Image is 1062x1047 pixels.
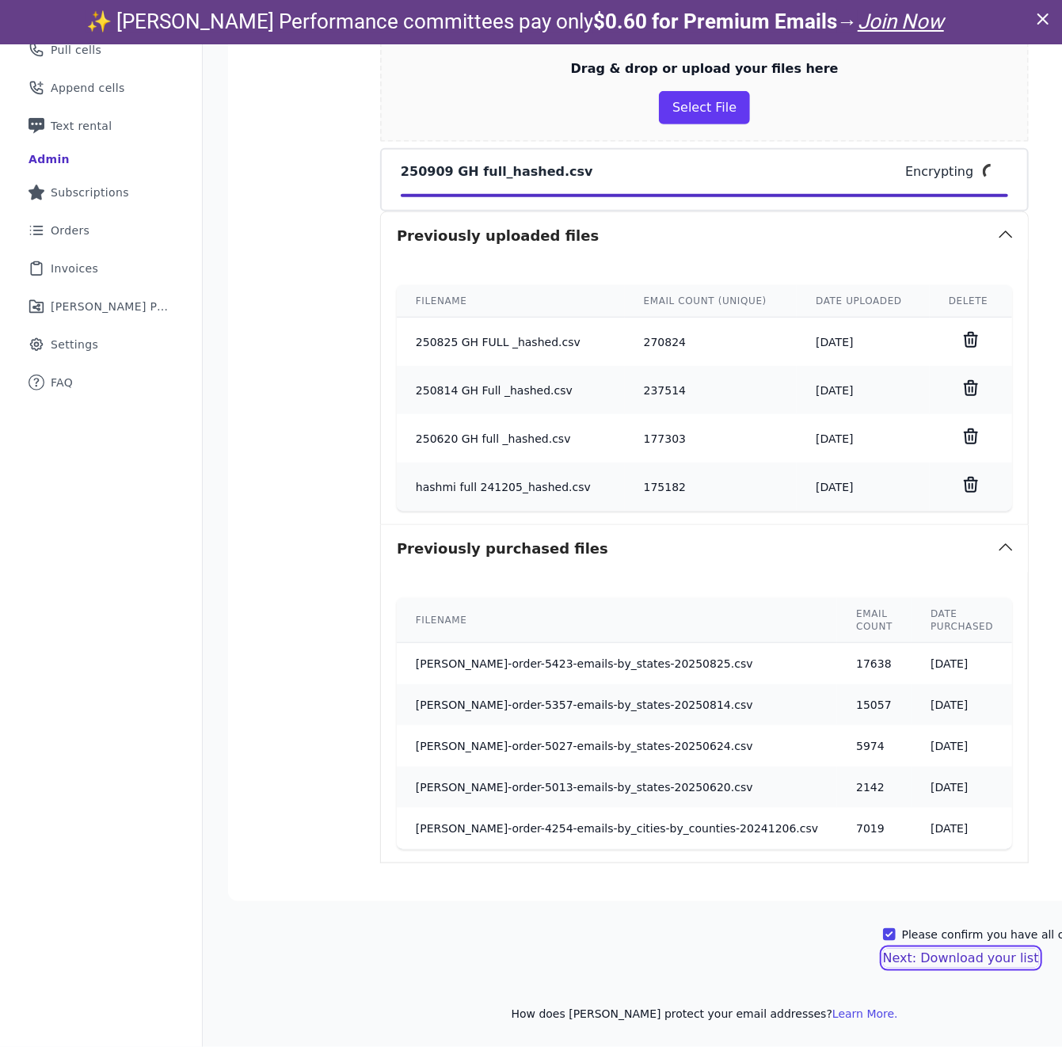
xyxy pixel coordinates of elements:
[832,1006,898,1022] button: Learn More.
[51,223,89,238] span: Orders
[13,365,189,400] a: FAQ
[837,643,912,685] td: 17638
[397,285,625,318] th: Filename
[13,213,189,248] a: Orders
[837,808,912,849] td: 7019
[912,808,1012,849] td: [DATE]
[625,463,797,511] td: 175182
[397,414,625,463] td: 250620 GH full _hashed.csv
[905,162,973,181] p: Encrypting
[397,366,625,414] td: 250814 GH Full _hashed.csv
[51,80,125,96] span: Append cells
[625,318,797,367] td: 270824
[837,725,912,767] td: 5974
[397,463,625,511] td: hashmi full 241205_hashed.csv
[397,598,837,643] th: Filename
[397,318,625,367] td: 250825 GH FULL _hashed.csv
[397,767,837,808] td: [PERSON_NAME]-order-5013-emails-by_states-20250620.csv
[659,91,750,124] button: Select File
[401,162,593,181] p: 250909 GH full_hashed.csv
[51,337,98,352] span: Settings
[51,261,98,276] span: Invoices
[397,808,837,849] td: [PERSON_NAME]-order-4254-emails-by_cities-by_counties-20241206.csv
[625,285,797,318] th: Email count (unique)
[51,185,129,200] span: Subscriptions
[912,767,1012,808] td: [DATE]
[51,42,101,58] span: Pull cells
[912,598,1012,643] th: Date purchased
[13,175,189,210] a: Subscriptions
[912,725,1012,767] td: [DATE]
[13,32,189,67] a: Pull cells
[912,684,1012,725] td: [DATE]
[397,225,599,247] h3: Previously uploaded files
[883,949,1039,968] button: Next: Download your list
[397,643,837,685] td: [PERSON_NAME]-order-5423-emails-by_states-20250825.csv
[13,251,189,286] a: Invoices
[797,366,930,414] td: [DATE]
[837,598,912,643] th: Email count
[797,463,930,511] td: [DATE]
[29,151,70,167] div: Admin
[381,212,1028,260] button: Previously uploaded files
[13,109,189,143] a: Text rental
[837,684,912,725] td: 15057
[797,285,930,318] th: Date uploaded
[797,414,930,463] td: [DATE]
[51,375,73,390] span: FAQ
[625,366,797,414] td: 237514
[397,684,837,725] td: [PERSON_NAME]-order-5357-emails-by_states-20250814.csv
[51,118,112,134] span: Text rental
[13,327,189,362] a: Settings
[381,525,1028,573] button: Previously purchased files
[51,299,170,314] span: [PERSON_NAME] Performance
[837,767,912,808] td: 2142
[13,289,189,324] a: [PERSON_NAME] Performance
[625,414,797,463] td: 177303
[397,725,837,767] td: [PERSON_NAME]-order-5027-emails-by_states-20250624.csv
[930,285,1012,318] th: Delete
[571,59,839,78] p: Drag & drop or upload your files here
[797,318,930,367] td: [DATE]
[397,538,608,560] h3: Previously purchased files
[13,70,189,105] a: Append cells
[912,643,1012,685] td: [DATE]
